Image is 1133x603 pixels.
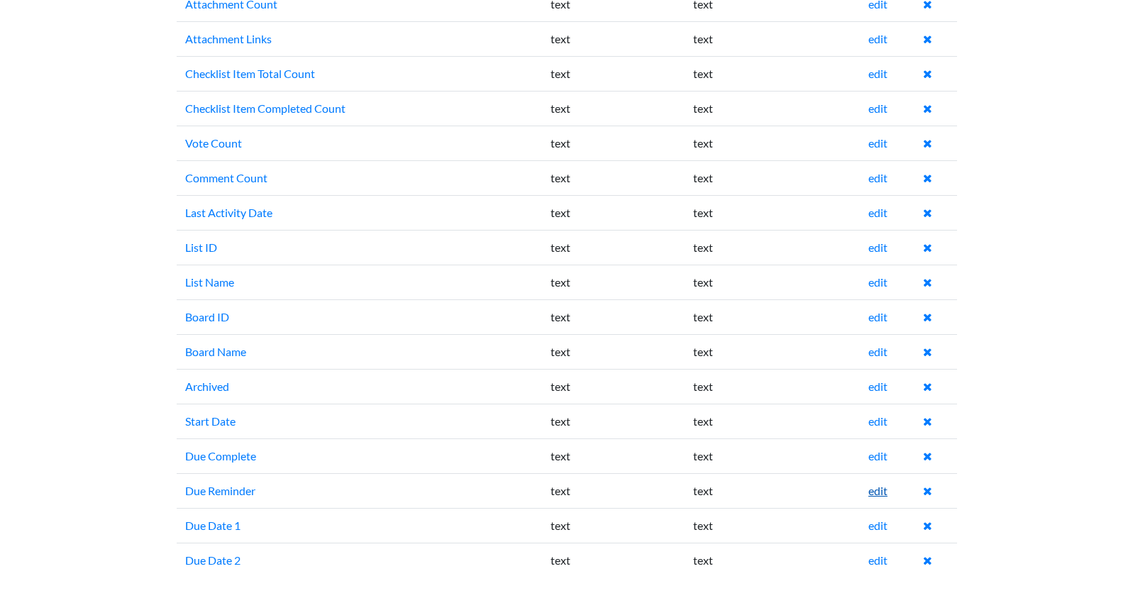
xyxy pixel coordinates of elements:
td: text [542,334,684,369]
a: Board Name [185,345,246,358]
a: Vote Count [185,136,242,150]
a: edit [868,32,888,45]
a: List ID [185,240,217,254]
a: edit [868,519,888,532]
a: Due Reminder [185,484,255,497]
a: edit [868,345,888,358]
td: text [542,230,684,265]
td: text [685,265,860,299]
a: Checklist Item Completed Count [185,101,346,115]
a: List Name [185,275,234,289]
td: text [685,369,860,404]
a: Start Date [185,414,236,428]
a: Checklist Item Total Count [185,67,315,80]
td: text [685,334,860,369]
td: text [542,299,684,334]
td: text [542,543,684,577]
a: Due Date 1 [185,519,241,532]
a: edit [868,484,888,497]
td: text [685,195,860,230]
td: text [685,230,860,265]
td: text [542,508,684,543]
a: edit [868,275,888,289]
td: text [542,126,684,160]
a: edit [868,101,888,115]
td: text [685,508,860,543]
a: Due Complete [185,449,256,463]
td: text [542,369,684,404]
td: text [542,160,684,195]
a: edit [868,136,888,150]
td: text [685,160,860,195]
a: edit [868,206,888,219]
td: text [685,299,860,334]
a: edit [868,240,888,254]
td: text [685,126,860,160]
a: edit [868,171,888,184]
td: text [542,195,684,230]
a: Board ID [185,310,229,323]
td: text [685,438,860,473]
td: text [685,56,860,91]
td: text [685,91,860,126]
td: text [685,543,860,577]
td: text [542,56,684,91]
a: Due Date 2 [185,553,241,567]
td: text [542,91,684,126]
td: text [542,404,684,438]
td: text [542,21,684,56]
td: text [685,21,860,56]
a: Attachment Links [185,32,272,45]
td: text [542,265,684,299]
a: Archived [185,380,229,393]
td: text [542,438,684,473]
a: Last Activity Date [185,206,272,219]
a: edit [868,449,888,463]
a: Comment Count [185,171,267,184]
td: text [685,404,860,438]
td: text [685,473,860,508]
a: edit [868,380,888,393]
a: edit [868,67,888,80]
a: edit [868,310,888,323]
td: text [542,473,684,508]
a: edit [868,553,888,567]
a: edit [868,414,888,428]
